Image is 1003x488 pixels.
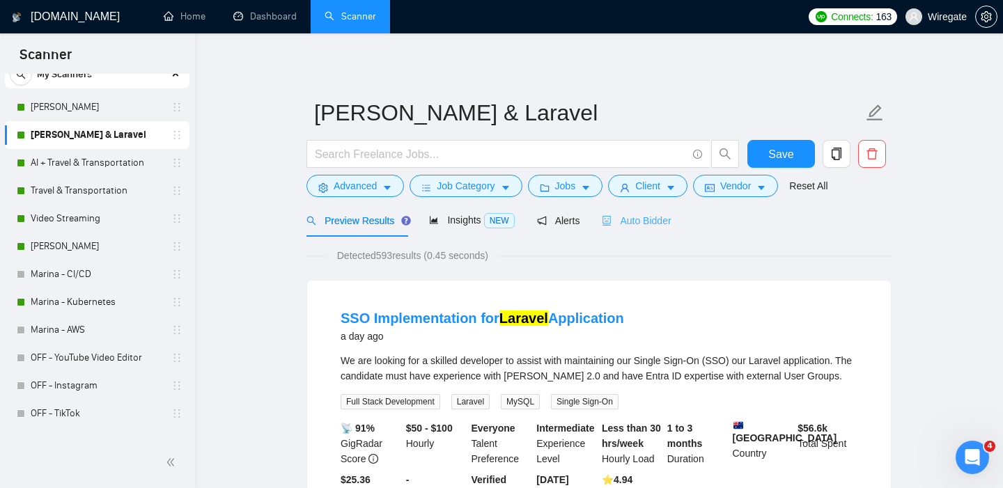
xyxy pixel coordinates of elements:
a: [PERSON_NAME] [31,93,163,121]
span: holder [171,324,182,336]
b: $25.36 [341,474,371,485]
span: Jobs [555,178,576,194]
span: holder [171,157,182,168]
span: info-circle [368,454,378,464]
a: [PERSON_NAME] [31,233,163,260]
input: Search Freelance Jobs... [315,145,687,163]
span: search [712,148,738,160]
span: holder [171,129,182,141]
span: caret-down [382,182,392,193]
span: My Scanners [37,61,92,88]
a: OFF - YouTube Video Editor [31,344,163,372]
div: Tooltip anchor [400,214,412,227]
b: Verified [472,474,507,485]
span: caret-down [666,182,676,193]
span: folder [540,182,550,193]
b: Less than 30 hrs/week [602,423,661,449]
iframe: Intercom live chat [956,441,989,474]
div: Total Spent [795,420,860,466]
b: ⭐️ 4.94 [602,474,632,485]
button: copy [823,140,850,168]
a: [PERSON_NAME] & Laravel [31,121,163,149]
span: caret-down [756,182,766,193]
span: MySQL [501,394,540,409]
button: idcardVendorcaret-down [693,175,778,197]
b: Everyone [472,423,515,434]
button: setting [975,6,997,28]
div: a day ago [341,328,624,345]
span: Alerts [537,215,580,226]
a: SSO Implementation forLaravelApplication [341,310,624,326]
b: - [406,474,410,485]
span: Single Sign-On [551,394,619,409]
a: Marina - AWS [31,316,163,344]
span: user [620,182,630,193]
span: 163 [876,9,892,24]
div: Duration [664,420,730,466]
b: 1 to 3 months [667,423,703,449]
span: Connects: [831,9,873,24]
button: barsJob Categorycaret-down [410,175,522,197]
span: holder [171,185,182,196]
span: double-left [166,455,180,469]
span: Scanner [8,45,83,74]
span: Client [635,178,660,194]
span: user [909,12,919,22]
b: $ 56.6k [798,423,827,434]
span: Auto Bidder [602,215,671,226]
span: holder [171,269,182,280]
span: robot [602,216,612,226]
span: Preview Results [306,215,407,226]
div: Experience Level [534,420,599,466]
a: AI + Travel & Transportation [31,149,163,177]
img: logo [12,6,22,29]
div: Talent Preference [469,420,534,466]
span: copy [823,148,850,160]
button: Save [747,140,815,168]
div: Hourly [403,420,469,466]
div: We are looking for a skilled developer to assist with maintaining our Single Sign-On (SSO) our La... [341,353,857,384]
a: Reset All [789,178,827,194]
a: Marina - CI/CD [31,260,163,288]
b: $50 - $100 [406,423,453,434]
div: GigRadar Score [338,420,403,466]
mark: Laravel [499,310,548,326]
span: Insights [429,214,514,226]
span: Vendor [720,178,751,194]
span: holder [171,102,182,113]
span: delete [859,148,885,160]
span: setting [976,11,997,22]
button: userClientcaret-down [608,175,687,197]
span: bars [421,182,431,193]
button: folderJobscaret-down [528,175,603,197]
div: Hourly Load [599,420,664,466]
span: holder [171,241,182,252]
a: OFF - TikTok [31,400,163,427]
span: Laravel [451,394,490,409]
span: edit [866,104,884,122]
span: search [306,216,316,226]
span: search [10,70,31,79]
a: homeHome [164,10,205,22]
span: area-chart [429,215,439,225]
img: 🇦🇺 [733,420,743,430]
span: Advanced [334,178,377,194]
a: OFF - AI [31,427,163,455]
span: Detected 593 results (0.45 seconds) [327,248,498,263]
span: caret-down [501,182,511,193]
b: Intermediate [536,423,594,434]
span: idcard [705,182,715,193]
b: [DATE] [536,474,568,485]
b: [GEOGRAPHIC_DATA] [733,420,837,443]
a: Video Streaming [31,205,163,233]
span: holder [171,436,182,447]
button: delete [858,140,886,168]
a: OFF - Instagram [31,372,163,400]
img: upwork-logo.png [816,11,827,22]
span: info-circle [693,150,702,159]
span: setting [318,182,328,193]
button: search [711,140,739,168]
span: Job Category [437,178,495,194]
span: Full Stack Development [341,394,440,409]
span: holder [171,213,182,224]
